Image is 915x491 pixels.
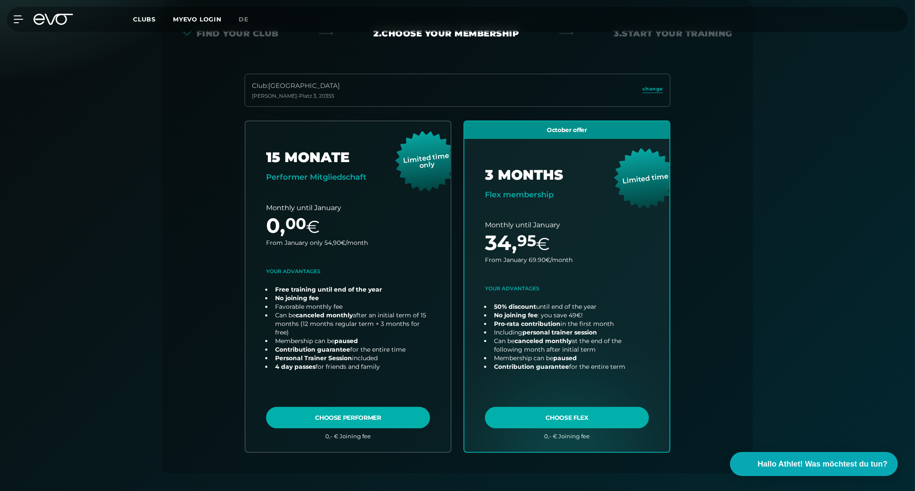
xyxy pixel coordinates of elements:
[133,15,173,23] a: Clubs
[239,15,259,24] a: de
[464,121,670,452] a: choose plan
[730,452,898,476] button: Hallo Athlet! Was möchtest du tun?
[757,458,888,470] span: Hallo Athlet! Was möchtest du tun?
[245,121,451,452] a: choose plan
[239,15,248,23] span: de
[642,85,663,93] span: change
[252,93,340,99] div: [PERSON_NAME]-Platz 3 , 20355
[642,85,663,95] a: change
[173,15,221,23] a: MYEVO LOGIN
[133,15,156,23] span: Clubs
[252,81,340,91] div: Club : [GEOGRAPHIC_DATA]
